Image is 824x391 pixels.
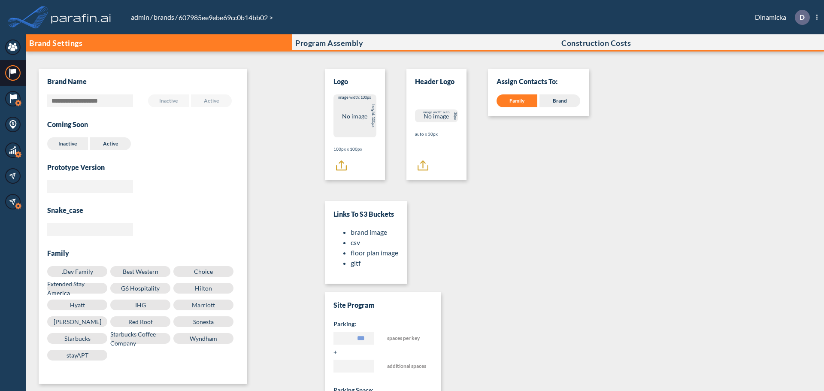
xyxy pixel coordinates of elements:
button: Brand Settings [26,34,292,52]
div: Dinamicka [742,10,818,25]
a: gltf [351,259,360,267]
p: Program Assembly [295,39,363,47]
h3: Coming Soon [47,120,88,129]
label: Hyatt [47,300,107,310]
label: Red Roof [110,316,170,327]
li: / [130,12,153,22]
label: Inactive [148,94,189,107]
h3: Prototype Version [47,163,238,172]
label: IHG [110,300,170,310]
p: auto x 30px [415,131,458,137]
label: Choice [173,266,233,277]
span: 607985ee9ebe69cc0b14bb02 > [178,13,274,21]
button: Construction Costs [558,34,824,52]
label: Starbucks [47,333,107,344]
h3: Header Logo [415,77,454,86]
div: No image [415,109,458,122]
a: brands [153,13,175,21]
button: Program Assembly [292,34,558,52]
h3: Family [47,249,238,258]
label: Inactive [47,137,88,150]
label: [PERSON_NAME] [47,316,107,327]
h3: Site Program [333,301,432,309]
div: Family [497,94,537,107]
p: Assign Contacts To: [497,77,580,86]
label: Active [191,94,232,107]
p: 100px x 100px [333,146,376,152]
p: Construction Costs [561,39,631,47]
a: brand image [351,228,387,236]
label: .Dev Family [47,266,107,277]
span: additional spaces [387,360,428,376]
label: Hilton [173,283,233,294]
label: Sonesta [173,316,233,327]
a: csv [351,238,360,246]
label: G6 Hospitality [110,283,170,294]
label: Marriott [173,300,233,310]
label: Active [90,137,131,150]
div: No image [333,94,376,137]
li: / [153,12,178,22]
div: Brand [539,94,580,107]
h3: Links to S3 Buckets [333,210,398,218]
h5: + [333,348,432,356]
p: D [800,13,805,21]
a: admin [130,13,150,21]
label: Wyndham [173,333,233,344]
label: Starbucks Coffee Company [110,333,170,344]
span: spaces per key [387,332,428,348]
img: logo [49,9,113,26]
h3: Logo [333,77,348,86]
h3: Brand Name [47,77,87,86]
label: stayAPT [47,350,107,361]
a: floor plan image [351,249,398,257]
h5: Parking: [333,320,432,328]
label: Best Western [110,266,170,277]
h3: snake_case [47,206,238,215]
label: Extended Stay America [47,283,107,294]
p: Brand Settings [29,39,82,47]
